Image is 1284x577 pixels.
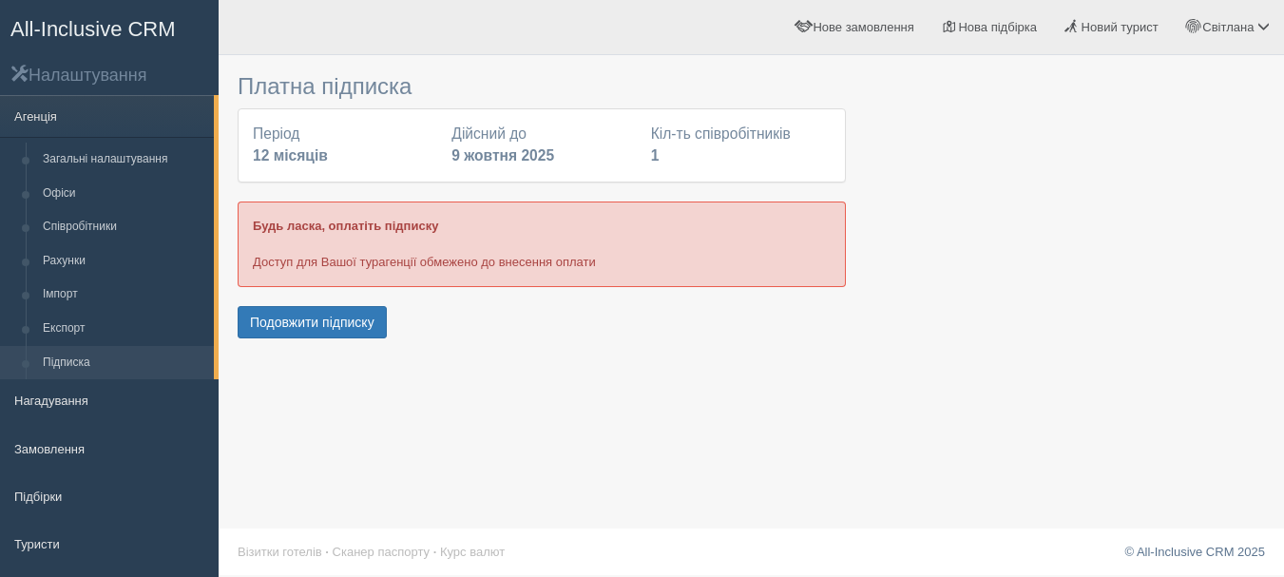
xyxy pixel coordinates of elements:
[238,545,322,559] a: Візитки готелів
[442,124,641,167] div: Дійсний до
[433,545,437,559] span: ·
[243,124,442,167] div: Період
[1,1,218,53] a: All-Inclusive CRM
[440,545,505,559] a: Курс валют
[333,545,430,559] a: Сканер паспорту
[34,143,214,177] a: Загальні налаштування
[1202,20,1254,34] span: Світлана
[34,210,214,244] a: Співробітники
[813,20,913,34] span: Нове замовлення
[253,147,328,163] b: 12 місяців
[642,124,840,167] div: Кіл-ть співробітників
[651,147,660,163] b: 1
[238,306,387,338] button: Подовжити підписку
[10,17,176,41] span: All-Inclusive CRM
[34,312,214,346] a: Експорт
[34,278,214,312] a: Імпорт
[238,74,846,99] h3: Платна підписка
[451,147,554,163] b: 9 жовтня 2025
[325,545,329,559] span: ·
[958,20,1037,34] span: Нова підбірка
[238,202,846,286] div: Доступ для Вашої турагенції обмежено до внесення оплати
[1082,20,1159,34] span: Новий турист
[34,177,214,211] a: Офіси
[253,219,438,233] b: Будь ласка, оплатіть підписку
[34,346,214,380] a: Підписка
[34,244,214,279] a: Рахунки
[1124,545,1265,559] a: © All-Inclusive CRM 2025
